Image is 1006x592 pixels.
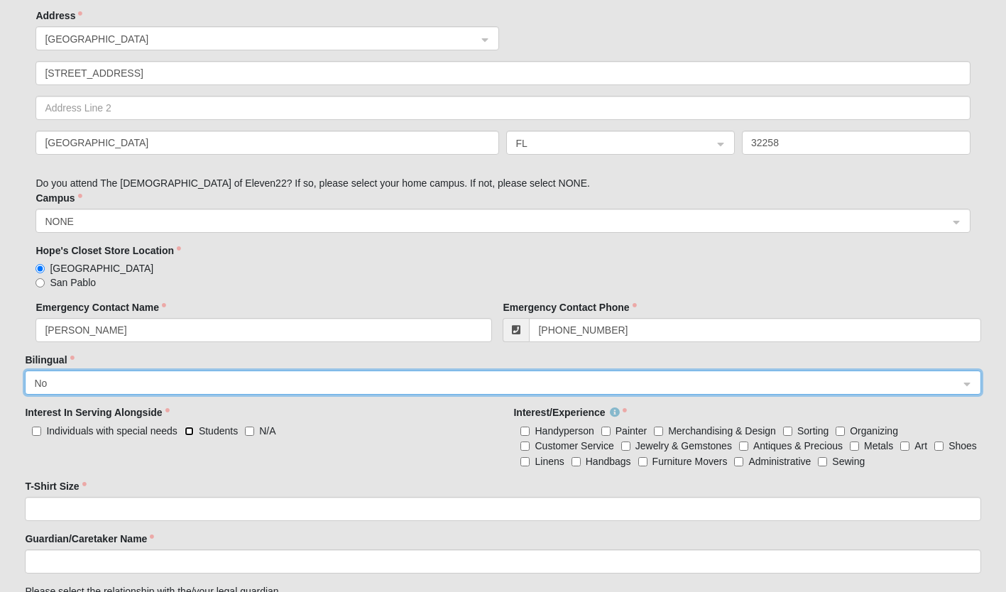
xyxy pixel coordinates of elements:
[748,456,811,467] span: Administrative
[45,214,935,229] span: NONE
[25,532,154,546] label: Guardian/Caretaker Name
[50,261,153,275] span: [GEOGRAPHIC_DATA]
[259,425,275,437] span: N/A
[638,457,647,466] input: Furniture Movers
[535,440,613,451] span: Customer Service
[35,61,970,85] input: Address Line 1
[513,405,626,420] label: Interest/Experience
[586,456,631,467] span: Handbags
[46,425,177,437] span: Individuals with special needs
[742,131,971,155] input: Zip
[50,275,96,290] span: San Pablo
[621,442,630,451] input: Jewelry & Gemstones
[35,264,45,273] input: [GEOGRAPHIC_DATA]
[35,131,499,155] input: City
[914,440,927,451] span: Art
[32,427,41,436] input: Individuals with special needs
[900,442,909,451] input: Art
[35,96,970,120] input: Address Line 2
[635,440,732,451] span: Jewelry & Gemstones
[850,425,898,437] span: Organizing
[35,243,181,258] label: Hope's Closet Store Location
[35,9,82,23] label: Address
[515,136,700,151] span: FL
[654,427,663,436] input: Merchandising & Design
[668,425,776,437] span: Merchandising & Design
[652,456,728,467] span: Furniture Movers
[832,456,865,467] span: Sewing
[797,425,829,437] span: Sorting
[520,457,530,466] input: Linens
[520,442,530,451] input: Customer Service
[601,427,611,436] input: Painter
[35,300,166,314] label: Emergency Contact Name
[572,457,581,466] input: Handbags
[35,191,82,205] label: Campus
[35,278,45,287] input: San Pablo
[783,427,792,436] input: Sorting
[520,427,530,436] input: Handyperson
[245,427,254,436] input: N/A
[948,440,977,451] span: Shoes
[199,425,238,437] span: Students
[753,440,843,451] span: Antiques & Precious
[25,479,86,493] label: T-Shirt Size
[934,442,944,451] input: Shoes
[616,425,647,437] span: Painter
[734,457,743,466] input: Administrative
[25,353,74,367] label: Bilingual
[739,442,748,451] input: Antiques & Precious
[25,405,169,420] label: Interest In Serving Alongside
[535,425,594,437] span: Handyperson
[818,457,827,466] input: Sewing
[503,300,636,314] label: Emergency Contact Phone
[864,440,893,451] span: Metals
[535,456,564,467] span: Linens
[45,31,464,47] span: United States
[850,442,859,451] input: Metals
[836,427,845,436] input: Organizing
[34,376,946,391] span: No
[185,427,194,436] input: Students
